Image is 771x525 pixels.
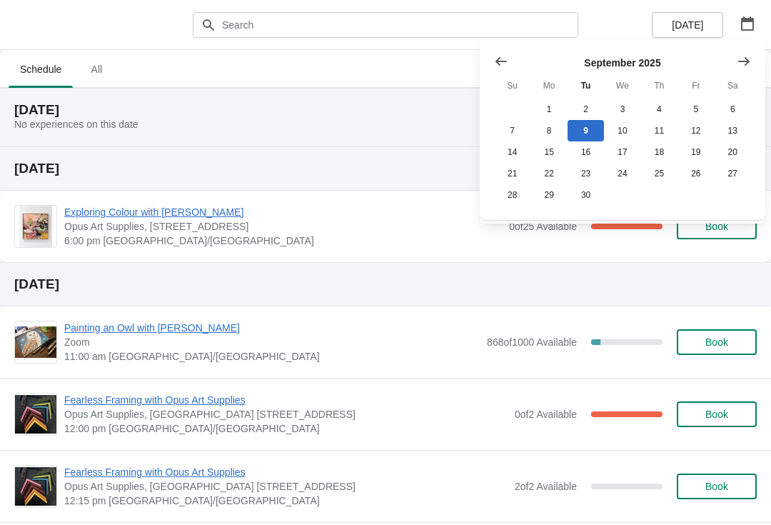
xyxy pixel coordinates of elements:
span: 11:00 am [GEOGRAPHIC_DATA]/[GEOGRAPHIC_DATA] [64,349,480,364]
span: 0 of 2 Available [515,409,577,420]
th: Saturday [715,73,751,99]
button: Today Tuesday September 9 2025 [568,120,604,141]
th: Monday [530,73,567,99]
th: Thursday [641,73,677,99]
input: Search [221,12,578,38]
button: Wednesday September 10 2025 [604,120,640,141]
button: Monday September 22 2025 [530,163,567,184]
img: Fearless Framing with Opus Art Supplies | Opus Art Supplies, Harbour Center 555 W Hastings St U1,... [15,467,56,506]
span: 868 of 1000 Available [487,336,577,348]
button: Friday September 12 2025 [677,120,714,141]
img: Painting an Owl with Vic Hollins | Zoom | 11:00 am America/Vancouver [15,326,56,358]
button: Friday September 19 2025 [677,141,714,163]
button: Sunday September 21 2025 [494,163,530,184]
button: Saturday September 6 2025 [715,99,751,120]
button: Monday September 1 2025 [530,99,567,120]
span: Fearless Framing with Opus Art Supplies [64,465,508,479]
button: Sunday September 14 2025 [494,141,530,163]
h2: [DATE] [14,277,757,291]
button: Sunday September 7 2025 [494,120,530,141]
th: Wednesday [604,73,640,99]
button: Tuesday September 30 2025 [568,184,604,206]
span: 12:15 pm [GEOGRAPHIC_DATA]/[GEOGRAPHIC_DATA] [64,494,508,508]
span: Schedule [9,56,73,82]
img: Fearless Framing with Opus Art Supplies | Opus Art Supplies, Harbour Center 555 W Hastings St U1,... [15,395,56,434]
button: Thursday September 4 2025 [641,99,677,120]
span: 12:00 pm [GEOGRAPHIC_DATA]/[GEOGRAPHIC_DATA] [64,421,508,436]
button: Monday September 15 2025 [530,141,567,163]
span: Opus Art Supplies, [GEOGRAPHIC_DATA] [STREET_ADDRESS] [64,479,508,494]
span: 6:00 pm [GEOGRAPHIC_DATA]/[GEOGRAPHIC_DATA] [64,234,502,248]
button: Tuesday September 16 2025 [568,141,604,163]
span: 2 of 2 Available [515,481,577,492]
span: Opus Art Supplies, [STREET_ADDRESS] [64,219,502,234]
button: Book [677,474,757,499]
button: Monday September 8 2025 [530,120,567,141]
span: Exploring Colour with [PERSON_NAME] [64,205,502,219]
button: Saturday September 13 2025 [715,120,751,141]
span: Painting an Owl with [PERSON_NAME] [64,321,480,335]
button: [DATE] [652,12,723,38]
button: Show previous month, August 2025 [488,49,514,74]
span: Opus Art Supplies, [GEOGRAPHIC_DATA] [STREET_ADDRESS] [64,407,508,421]
button: Wednesday September 24 2025 [604,163,640,184]
button: Monday September 29 2025 [530,184,567,206]
img: Exploring Colour with Andrea Soos | Opus Art Supplies, 512 Herald St, Victoria, BC | 6:00 pm Amer... [19,206,52,247]
button: Show next month, October 2025 [731,49,757,74]
span: Book [705,336,728,348]
button: Saturday September 27 2025 [715,163,751,184]
button: Wednesday September 3 2025 [604,99,640,120]
h2: [DATE] [14,103,757,117]
button: Book [677,329,757,355]
button: Friday September 26 2025 [677,163,714,184]
button: Wednesday September 17 2025 [604,141,640,163]
th: Tuesday [568,73,604,99]
button: Saturday September 20 2025 [715,141,751,163]
button: Tuesday September 2 2025 [568,99,604,120]
h2: [DATE] [14,161,757,176]
span: All [79,56,114,82]
th: Sunday [494,73,530,99]
button: Thursday September 11 2025 [641,120,677,141]
button: Sunday September 28 2025 [494,184,530,206]
th: Friday [677,73,714,99]
span: No experiences on this date [14,119,138,130]
span: Book [705,409,728,420]
span: Book [705,481,728,492]
span: [DATE] [672,19,703,31]
button: Book [677,401,757,427]
span: Zoom [64,335,480,349]
button: Thursday September 25 2025 [641,163,677,184]
button: Tuesday September 23 2025 [568,163,604,184]
button: Friday September 5 2025 [677,99,714,120]
span: Fearless Framing with Opus Art Supplies [64,393,508,407]
button: Thursday September 18 2025 [641,141,677,163]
